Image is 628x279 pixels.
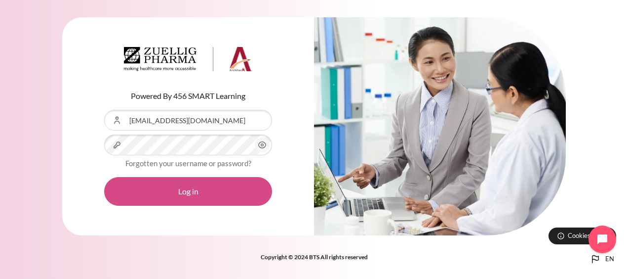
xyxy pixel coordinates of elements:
input: Username or Email Address [104,110,272,131]
span: en [605,254,614,264]
strong: Copyright © 2024 BTS All rights reserved [261,253,368,261]
button: Languages [586,249,618,269]
button: Log in [104,177,272,206]
button: Cookies notice [549,228,616,244]
span: Cookies notice [568,231,609,240]
a: Architeck [124,47,252,76]
img: Architeck [124,47,252,72]
a: Forgotten your username or password? [125,159,251,168]
p: Powered By 456 SMART Learning [104,90,272,102]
